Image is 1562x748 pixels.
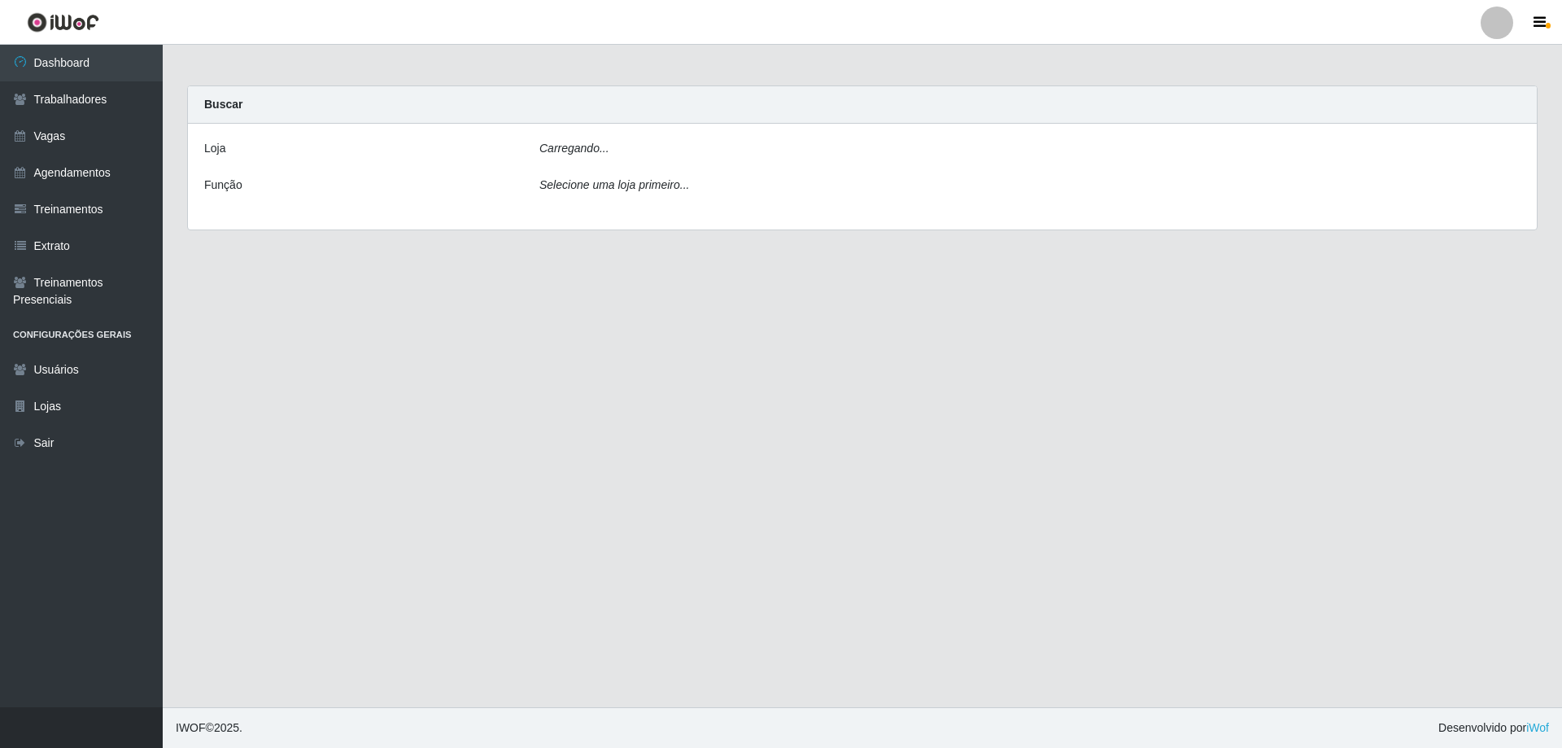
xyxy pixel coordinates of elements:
[1438,720,1549,737] span: Desenvolvido por
[176,720,242,737] span: © 2025 .
[204,98,242,111] strong: Buscar
[539,142,609,155] i: Carregando...
[204,140,225,157] label: Loja
[1526,721,1549,734] a: iWof
[176,721,206,734] span: IWOF
[204,177,242,194] label: Função
[27,12,99,33] img: CoreUI Logo
[539,178,689,191] i: Selecione uma loja primeiro...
